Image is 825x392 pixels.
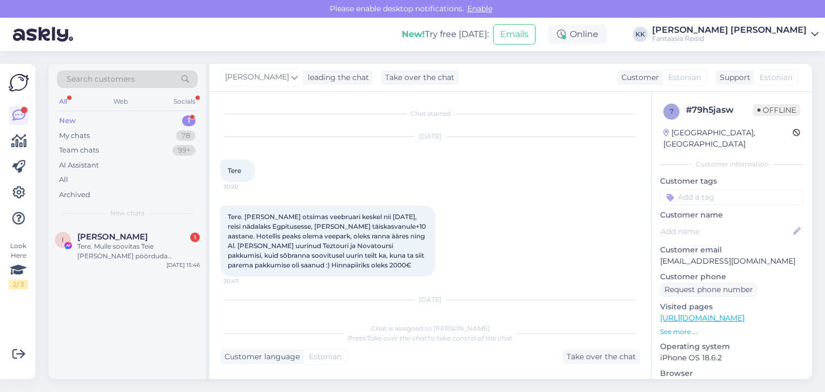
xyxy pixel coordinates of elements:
div: 1 [190,233,200,242]
div: Web [111,95,130,108]
div: Try free [DATE]: [402,28,489,41]
div: Team chats [59,145,99,156]
div: KK [633,27,648,42]
span: Search customers [67,74,135,85]
span: Offline [753,104,800,116]
div: [DATE] [220,295,640,304]
div: leading the chat [303,72,369,83]
div: Fantaasia Reisid [652,34,807,43]
span: Estonian [759,72,792,83]
p: Customer tags [660,176,804,187]
span: 20:20 [223,183,264,191]
div: All [57,95,69,108]
p: Customer name [660,209,804,221]
a: [URL][DOMAIN_NAME] [660,313,744,323]
div: 2 / 3 [9,280,28,289]
span: New chats [110,208,144,218]
div: 99+ [172,145,196,156]
div: New [59,115,76,126]
div: Take over the chat [381,70,459,85]
p: Customer phone [660,271,804,282]
p: Visited pages [660,301,804,313]
div: My chats [59,130,90,141]
span: 20:47 [223,277,264,285]
span: Enable [464,4,496,13]
div: Customer information [660,159,804,169]
span: Estonian [309,351,342,362]
div: [DATE] 15:46 [167,261,200,269]
div: Tere. Mulle soovitas Teie [PERSON_NAME] pöörduda [PERSON_NAME], [PERSON_NAME] on ostnud kõik oma ... [77,242,200,261]
span: 7 [670,107,674,115]
span: I [62,236,64,244]
span: Chat is assigned to [PERSON_NAME] [371,324,490,332]
span: Estonian [668,72,701,83]
div: [DATE] [220,132,640,141]
div: Chat started [220,109,640,119]
div: [PERSON_NAME] [PERSON_NAME] [652,26,807,34]
input: Add name [661,226,791,237]
div: Customer [617,72,659,83]
div: Customer language [220,351,300,362]
a: [PERSON_NAME] [PERSON_NAME]Fantaasia Reisid [652,26,819,43]
div: Take over the chat [562,350,640,364]
p: iPhone OS 18.6.2 [660,352,804,364]
div: # 79h5jasw [686,104,753,117]
div: Archived [59,190,90,200]
div: [GEOGRAPHIC_DATA], [GEOGRAPHIC_DATA] [663,127,793,150]
div: Online [548,25,607,44]
i: 'Take over the chat' [366,334,428,342]
p: See more ... [660,327,804,337]
div: Support [715,72,750,83]
div: 1 [182,115,196,126]
span: Ilme Mae [77,232,148,242]
img: Askly Logo [9,72,29,93]
p: Browser [660,368,804,379]
span: Tere [228,166,241,175]
div: AI Assistant [59,160,99,171]
div: Request phone number [660,282,757,297]
button: Emails [493,24,535,45]
div: Socials [171,95,198,108]
p: Operating system [660,341,804,352]
span: Tere. [PERSON_NAME] otsimas veebruari keskel nii [DATE], reisi nädalaks Egpitusesse, [PERSON_NAME... [228,213,428,269]
p: Customer email [660,244,804,256]
div: Look Here [9,241,28,289]
input: Add a tag [660,189,804,205]
div: 78 [176,130,196,141]
span: [PERSON_NAME] [225,71,289,83]
p: [EMAIL_ADDRESS][DOMAIN_NAME] [660,256,804,267]
b: New! [402,29,425,39]
div: All [59,175,68,185]
span: Press to take control of the chat [348,334,512,342]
